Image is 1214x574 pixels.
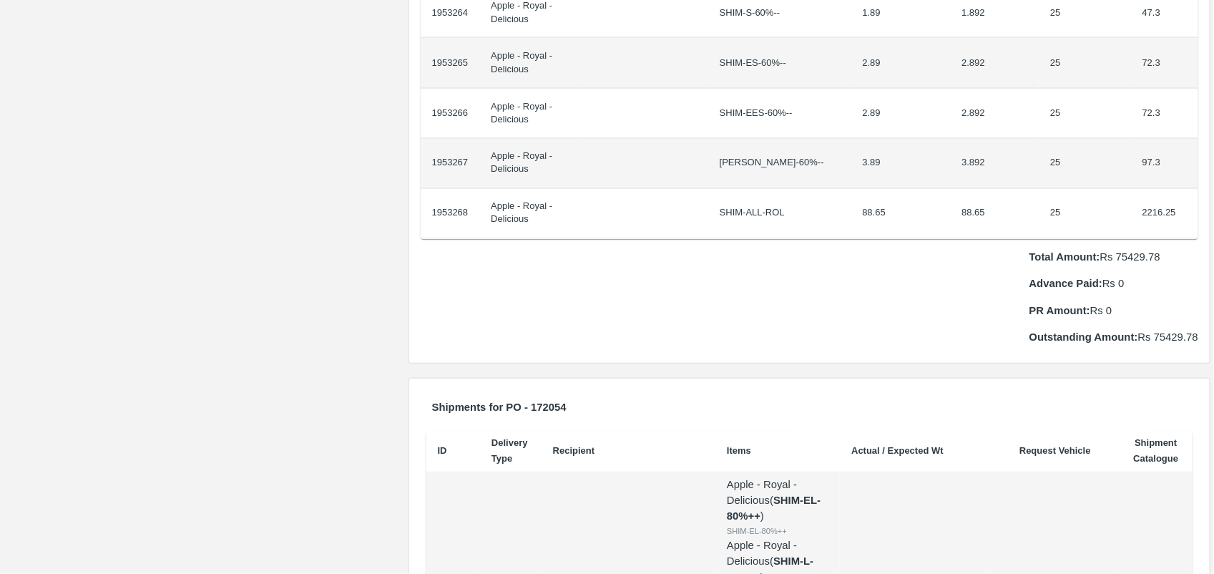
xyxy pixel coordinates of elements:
[1131,89,1198,139] td: 72.3
[432,402,567,414] b: Shipments for PO - 172054
[1029,252,1100,263] b: Total Amount:
[1039,139,1131,189] td: 25
[479,38,577,88] td: Apple - Royal - Delicious
[421,89,480,139] td: 1953266
[851,89,951,139] td: 2.89
[727,446,751,457] b: Items
[553,446,595,457] b: Recipient
[1039,189,1131,239] td: 25
[851,139,951,189] td: 3.89
[479,89,577,139] td: Apple - Royal - Delicious
[421,139,480,189] td: 1953267
[708,189,851,239] td: SHIM-ALL-ROL
[950,189,1039,239] td: 88.65
[1029,276,1198,292] p: Rs 0
[1019,446,1091,457] b: Request Vehicle
[727,525,828,538] div: SHIM-EL-80%++
[708,38,851,88] td: SHIM-ES-60%--
[1029,332,1138,344] b: Outstanding Amount:
[1131,38,1198,88] td: 72.3
[1029,250,1198,266] p: Rs 75429.78
[1131,139,1198,189] td: 97.3
[491,438,528,464] b: Delivery Type
[1029,330,1198,346] p: Rs 75429.78
[479,139,577,189] td: Apple - Royal - Delicious
[708,89,851,139] td: SHIM-EES-60%--
[1029,303,1198,319] p: Rs 0
[851,189,951,239] td: 88.65
[851,38,951,88] td: 2.89
[727,477,828,525] p: Apple - Royal - Delicious ( )
[1029,278,1102,290] b: Advance Paid:
[950,139,1039,189] td: 3.892
[438,446,447,457] b: ID
[1029,306,1090,317] b: PR Amount:
[1039,38,1131,88] td: 25
[421,189,480,239] td: 1953268
[421,38,480,88] td: 1953265
[950,89,1039,139] td: 2.892
[950,38,1039,88] td: 2.892
[1039,89,1131,139] td: 25
[1134,438,1179,464] b: Shipment Catalogue
[851,446,944,457] b: Actual / Expected Wt
[1131,189,1198,239] td: 2216.25
[479,189,577,239] td: Apple - Royal - Delicious
[727,495,821,522] b: SHIM-EL-80%++
[708,139,851,189] td: [PERSON_NAME]-60%--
